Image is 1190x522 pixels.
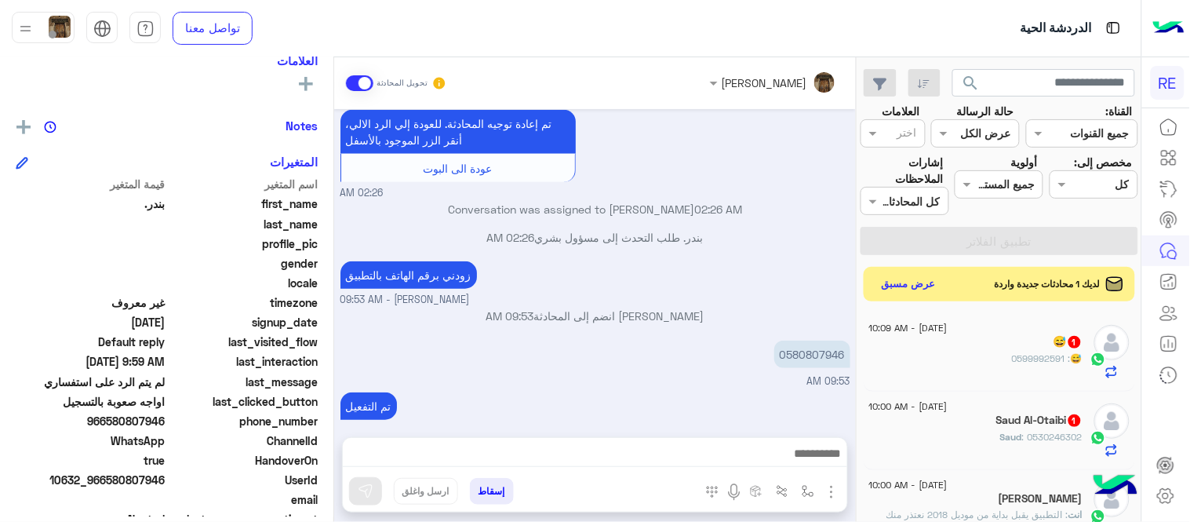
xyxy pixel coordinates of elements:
button: ارسل واغلق [394,478,458,505]
span: null [16,255,166,272]
h5: 😅 [1054,335,1083,349]
h5: Ahmad [999,492,1083,506]
img: WhatsApp [1090,352,1106,367]
span: [DATE] - 10:00 AM [869,400,948,414]
p: [PERSON_NAME] انضم إلى المحادثة [340,308,850,324]
span: true [16,452,166,469]
img: tab [136,20,155,38]
span: 2 [16,433,166,449]
label: حالة الرسالة [957,103,1014,119]
button: تطبيق الفلاتر [861,227,1138,255]
h6: المتغيرات [270,155,318,169]
span: null [16,275,166,291]
span: 0599992591 [1012,352,1071,364]
span: انت [1068,509,1083,520]
img: tab [93,20,111,38]
span: null [16,491,166,508]
span: 09:53 AM [807,375,850,387]
span: التطبيق يقبل بداية من موديل 2018 نعتذر منك [886,509,1068,520]
button: عرض مسبق [875,273,943,296]
span: locale [169,275,318,291]
span: اواجه صعوبة بالتسجيل [16,393,166,410]
img: Logo [1153,12,1185,45]
button: إسقاط [470,478,514,505]
span: HandoverOn [169,452,318,469]
span: غير معروف [16,294,166,311]
span: لديك 1 محادثات جديدة واردة [995,277,1101,291]
small: تحويل المحادثة [377,77,428,89]
h6: Notes [286,119,318,133]
img: WhatsApp [1090,430,1106,446]
img: defaultAdmin.png [1094,403,1130,439]
span: last_interaction [169,353,318,370]
p: بندر. طلب التحدث إلى مسؤول بشري [340,229,850,246]
img: defaultAdmin.png [1094,325,1130,360]
label: مخصص إلى: [1074,154,1132,170]
h6: العلامات [16,53,318,68]
a: tab [129,12,161,45]
span: last_visited_flow [169,334,318,350]
span: [DATE] - 10:00 AM [869,478,948,492]
img: profile [16,19,35,38]
label: إشارات الملاحظات [861,154,944,188]
span: timezone [169,294,318,311]
img: hulul-logo.png [1088,459,1143,514]
span: 02:26 AM [487,231,535,244]
label: أولوية [1011,154,1038,170]
span: last_message [169,374,318,390]
button: search [952,69,991,103]
span: 10632_966580807946 [16,472,166,488]
img: tab [1104,18,1123,38]
span: 02:26 AM [694,203,742,216]
span: last_clicked_button [169,393,318,410]
img: send voice note [725,483,744,502]
span: 2025-08-29T06:59:57.8714911Z [16,353,166,370]
span: 1 [1068,336,1081,349]
img: make a call [706,486,719,498]
span: email [169,491,318,508]
div: اختر [897,124,919,144]
img: add [16,120,31,134]
a: تواصل معنا [173,12,253,45]
span: ChannelId [169,433,318,449]
span: 966580807946 [16,413,166,429]
span: last_name [169,216,318,232]
span: اسم المتغير [169,176,318,192]
label: القناة: [1105,103,1132,119]
img: send attachment [822,483,841,502]
span: signup_date [169,314,318,330]
span: [PERSON_NAME] - 09:53 AM [340,293,470,308]
p: Conversation was assigned to [PERSON_NAME] [340,201,850,217]
img: userImage [49,16,71,38]
img: select flow [802,485,814,498]
button: create order [744,478,770,504]
span: first_name [169,195,318,212]
span: phone_number [169,413,318,429]
h5: Saud Al-Otaibi [996,414,1083,427]
p: الدردشة الحية [1021,18,1092,39]
span: 1 [1068,414,1081,427]
span: قيمة المتغير [16,176,166,192]
p: 29/8/2025, 9:53 AM [774,341,850,368]
span: [DATE] - 10:09 AM [869,321,948,335]
button: select flow [795,478,821,504]
span: بندر. [16,195,166,212]
span: 😅 [1071,352,1083,364]
span: 0530246302 [1022,431,1083,443]
img: create order [750,485,762,498]
p: 29/8/2025, 9:53 AM [340,261,477,289]
span: search [962,74,981,93]
p: 29/8/2025, 2:26 AM [340,110,576,154]
span: 09:53 AM [486,309,534,323]
button: Trigger scenario [770,478,795,504]
span: profile_pic [169,235,318,252]
p: 29/8/2025, 9:59 AM [340,392,397,420]
label: العلامات [882,103,919,119]
span: لم يتم الرد على استفساري [16,374,166,390]
span: gender [169,255,318,272]
div: RE [1151,66,1185,100]
span: Saud [1000,431,1022,443]
img: Trigger scenario [776,485,788,498]
span: 02:26 AM [340,186,384,201]
span: UserId [169,472,318,488]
